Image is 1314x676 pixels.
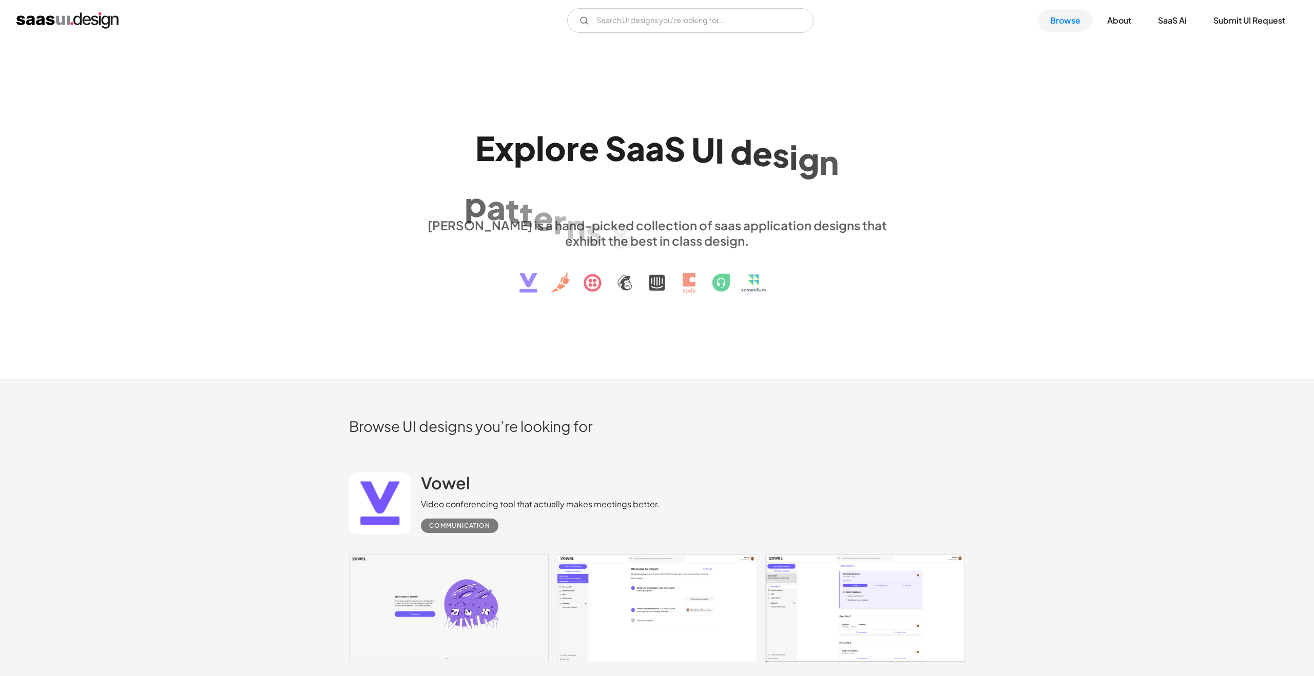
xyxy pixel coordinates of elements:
[789,137,798,176] div: i
[349,417,965,435] h2: Browse UI designs you’re looking for
[475,128,495,168] div: E
[545,128,566,168] div: o
[567,8,814,33] input: Search UI designs you're looking for...
[533,198,553,237] div: e
[421,128,893,207] h1: Explore SaaS UI design patterns & interactions.
[519,194,533,233] div: t
[506,190,519,230] div: t
[536,128,545,168] div: l
[579,128,599,168] div: e
[691,130,715,169] div: U
[586,211,603,250] div: s
[1201,9,1298,32] a: Submit UI Request
[715,131,724,170] div: I
[501,248,813,302] img: text, icon, saas logo
[16,12,119,29] a: home
[798,140,819,179] div: g
[626,128,645,168] div: a
[487,187,506,227] div: a
[465,184,487,224] div: p
[605,128,626,168] div: S
[566,206,586,246] div: n
[730,132,752,171] div: d
[752,133,772,173] div: e
[421,498,660,510] div: Video conferencing tool that actually makes meetings better.
[421,472,470,498] a: Vowel
[421,217,893,248] div: [PERSON_NAME] is a hand-picked collection of saas application designs that exhibit the best in cl...
[429,520,490,532] div: Communication
[1146,9,1199,32] a: SaaS Ai
[1038,9,1093,32] a: Browse
[514,128,536,168] div: p
[819,142,839,182] div: n
[645,129,664,168] div: a
[772,135,789,175] div: s
[609,215,635,255] div: &
[566,128,579,168] div: r
[421,472,470,493] h2: Vowel
[1095,9,1144,32] a: About
[664,129,685,169] div: S
[567,8,814,33] form: Email Form
[553,202,566,241] div: r
[495,128,514,168] div: x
